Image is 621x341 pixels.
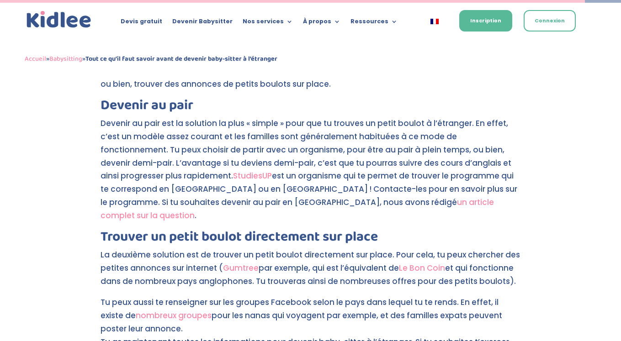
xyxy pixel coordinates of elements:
a: Connexion [524,10,576,31]
p: Devenir au pair est la solution la plus « simple » pour que tu trouves un petit boulot à l’étrang... [101,117,521,230]
a: StudiesUP [233,170,272,181]
a: Gumtree [223,262,259,273]
p: Pour devenir baby-sitter à l’étranger, plusieurs solutions s’offrent à toi. Tu peux choisir de de... [101,64,521,99]
img: Français [430,19,439,24]
strong: Tout ce qu’il faut savoir avant de devenir baby-sitter à l’étranger [85,53,277,64]
a: Babysitting [49,53,82,64]
a: nombreux groupes [136,310,212,321]
a: Ressources [350,18,398,28]
p: La deuxième solution est de trouver un petit boulot directement sur place. Pour cela, tu peux che... [101,248,521,296]
strong: Devenir au pair [101,94,193,116]
img: logo_kidlee_bleu [25,9,93,30]
a: Kidlee Logo [25,9,93,30]
a: Le Bon Coin [399,262,445,273]
a: Inscription [459,10,512,31]
span: » » [25,53,277,64]
a: Accueil [25,53,46,64]
a: Devenir Babysitter [172,18,233,28]
strong: Trouver un petit boulot directement sur place [101,226,378,248]
a: Nos services [243,18,293,28]
a: Devis gratuit [121,18,162,28]
a: À propos [303,18,340,28]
